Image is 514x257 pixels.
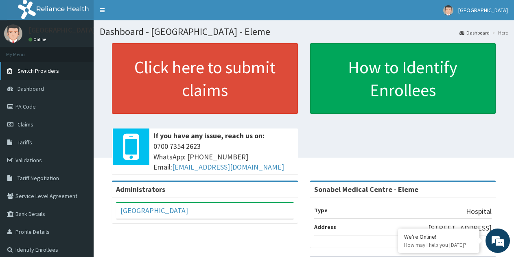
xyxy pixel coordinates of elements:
[47,77,112,159] span: We're online!
[443,5,453,15] img: User Image
[153,131,265,140] b: If you have any issue, reach us on:
[466,206,492,217] p: Hospital
[428,223,492,233] p: [STREET_ADDRESS]
[4,24,22,43] img: User Image
[314,223,336,231] b: Address
[404,233,473,240] div: We're Online!
[28,26,96,34] p: [GEOGRAPHIC_DATA]
[17,121,33,128] span: Claims
[459,29,490,36] a: Dashboard
[17,67,59,74] span: Switch Providers
[314,207,328,214] b: Type
[116,185,165,194] b: Administrators
[17,139,32,146] span: Tariffs
[133,4,153,24] div: Minimize live chat window
[4,171,155,199] textarea: Type your message and hit 'Enter'
[17,174,59,182] span: Tariff Negotiation
[28,37,48,42] a: Online
[42,46,137,56] div: Chat with us now
[17,85,44,92] span: Dashboard
[404,242,473,248] p: How may I help you today?
[314,185,418,194] strong: Sonabel Medical Centre - Eleme
[15,41,33,61] img: d_794563401_company_1708531726252_794563401
[120,206,188,215] a: [GEOGRAPHIC_DATA]
[490,29,508,36] li: Here
[153,141,294,172] span: 0700 7354 2623 WhatsApp: [PHONE_NUMBER] Email:
[172,162,284,172] a: [EMAIL_ADDRESS][DOMAIN_NAME]
[112,43,298,114] a: Click here to submit claims
[310,43,496,114] a: How to Identify Enrollees
[458,7,508,14] span: [GEOGRAPHIC_DATA]
[100,26,508,37] h1: Dashboard - [GEOGRAPHIC_DATA] - Eleme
